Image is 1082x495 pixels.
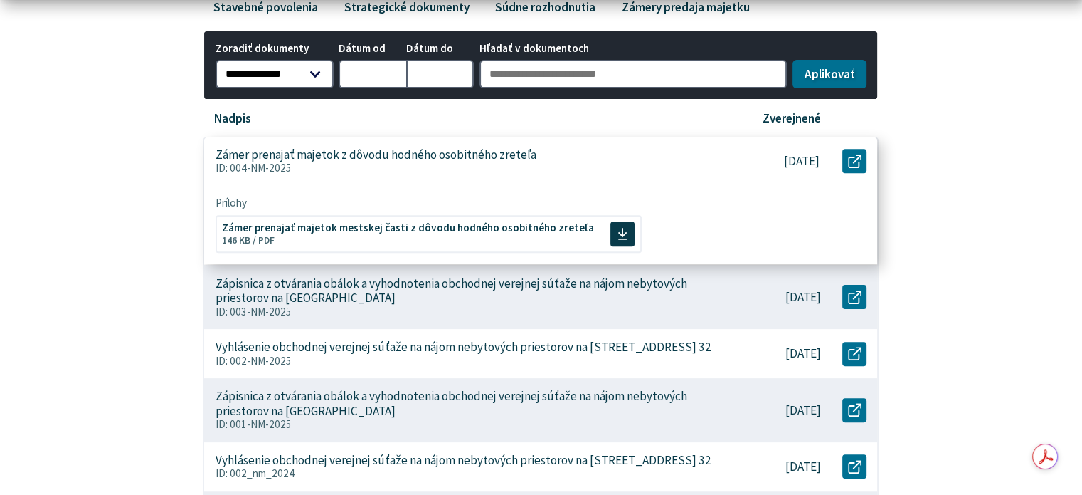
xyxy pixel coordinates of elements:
[216,306,720,318] p: ID: 003-NM-2025
[406,43,474,55] span: Dátum do
[216,276,720,306] p: Zápisnica z otvárania obálok a vyhodnotenia obchodnej verejnej súťaže na nájom nebytových priesto...
[216,147,536,162] p: Zámer prenajať majetok z dôvodu hodného osobitného zreteľa
[216,467,720,480] p: ID: 002_nm_2024
[216,43,334,55] span: Zoradiť dokumenty
[479,43,787,55] span: Hľadať v dokumentoch
[222,234,275,246] span: 146 KB / PDF
[785,459,821,474] p: [DATE]
[784,154,820,169] p: [DATE]
[216,197,867,209] span: Prílohy
[216,355,720,368] p: ID: 002-NM-2025
[216,60,334,88] select: Zoradiť dokumenty
[339,43,406,55] span: Dátum od
[479,60,787,88] input: Hľadať v dokumentoch
[785,346,821,361] p: [DATE]
[214,111,251,126] p: Nadpis
[216,453,711,468] p: Vyhlásenie obchodnej verejnej súťaže na nájom nebytových priestorov na [STREET_ADDRESS] 32
[216,418,720,431] p: ID: 001-NM-2025
[785,403,821,418] p: [DATE]
[763,111,821,126] p: Zverejnené
[216,215,642,253] a: Zámer prenajať majetok mestskej časti z dôvodu hodného osobitného zreteľa 146 KB / PDF
[216,162,718,175] p: ID: 004-NM-2025
[216,340,711,355] p: Vyhlásenie obchodnej verejnej súťaže na nájom nebytových priestorov na [STREET_ADDRESS] 32
[216,389,720,418] p: Zápisnica z otvárania obálok a vyhodnotenia obchodnej verejnej súťaže na nájom nebytových priesto...
[406,60,474,88] input: Dátum do
[792,60,866,88] button: Aplikovať
[339,60,406,88] input: Dátum od
[785,290,821,305] p: [DATE]
[222,223,594,234] span: Zámer prenajať majetok mestskej časti z dôvodu hodného osobitného zreteľa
